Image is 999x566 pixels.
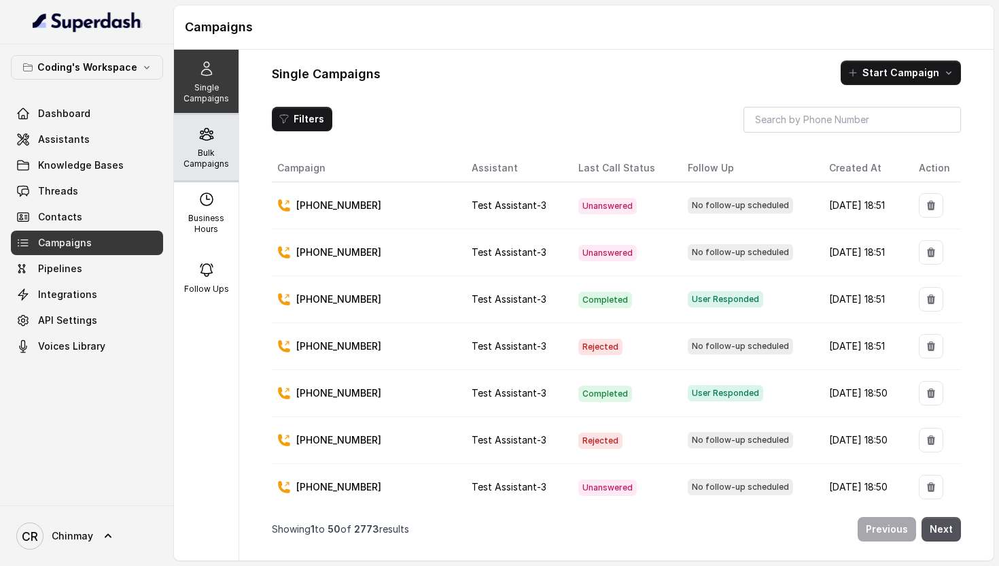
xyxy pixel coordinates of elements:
span: Knowledge Bases [38,159,124,172]
span: No follow-up scheduled [688,197,793,214]
span: Unanswered [578,245,637,261]
span: Test Assistant-3 [472,434,546,446]
span: Test Assistant-3 [472,199,546,211]
th: Follow Up [677,154,818,182]
img: light.svg [33,11,142,33]
th: Created At [818,154,908,182]
p: Coding's Workspace [37,59,137,76]
p: [PHONE_NUMBER] [296,246,381,259]
p: Follow Ups [184,284,229,295]
td: [DATE] 18:51 [818,276,908,323]
span: Integrations [38,288,97,301]
p: [PHONE_NUMBER] [296,433,381,447]
button: Previous [858,517,916,542]
a: Threads [11,179,163,203]
a: Assistants [11,127,163,152]
span: Unanswered [578,198,637,214]
span: Test Assistant-3 [472,481,546,493]
span: Completed [578,386,632,402]
th: Campaign [272,154,461,182]
td: [DATE] 18:51 [818,323,908,370]
span: No follow-up scheduled [688,479,793,495]
span: No follow-up scheduled [688,338,793,354]
span: Rejected [578,339,623,355]
p: [PHONE_NUMBER] [296,199,381,212]
span: Threads [38,184,78,198]
span: Test Assistant-3 [472,387,546,399]
p: Showing to of results [272,522,409,536]
td: [DATE] 18:50 [818,464,908,511]
span: No follow-up scheduled [688,244,793,261]
span: Campaigns [38,236,92,250]
button: Coding's Workspace [11,55,163,80]
a: Pipelines [11,256,163,281]
td: [DATE] 18:51 [818,182,908,229]
th: Assistant [461,154,568,182]
button: Start Campaign [841,61,961,85]
text: CR [22,529,38,544]
a: Dashboard [11,101,163,126]
span: Test Assistant-3 [472,246,546,258]
td: [DATE] 18:50 [818,370,908,417]
p: Bulk Campaigns [179,148,233,169]
span: User Responded [688,291,763,307]
input: Search by Phone Number [743,107,961,133]
h1: Campaigns [185,16,983,38]
th: Action [908,154,961,182]
a: API Settings [11,308,163,333]
span: User Responded [688,385,763,401]
span: Chinmay [52,529,93,543]
nav: Pagination [272,509,961,550]
p: [PHONE_NUMBER] [296,339,381,353]
span: Dashboard [38,107,90,120]
span: Test Assistant-3 [472,340,546,352]
a: Chinmay [11,517,163,555]
p: Business Hours [179,213,233,235]
p: Single Campaigns [179,82,233,104]
p: [PHONE_NUMBER] [296,386,381,400]
th: Last Call Status [567,154,677,182]
span: 1 [311,523,315,535]
a: Campaigns [11,231,163,255]
span: Test Assistant-3 [472,293,546,305]
a: Contacts [11,205,163,229]
p: [PHONE_NUMBER] [296,480,381,494]
span: Pipelines [38,262,82,276]
span: API Settings [38,314,97,327]
h1: Single Campaigns [272,63,381,85]
span: No follow-up scheduled [688,432,793,448]
span: Assistants [38,133,90,146]
button: Next [922,517,961,542]
span: Contacts [38,210,82,224]
span: Rejected [578,433,623,449]
span: Completed [578,292,632,308]
span: Voices Library [38,339,105,353]
p: [PHONE_NUMBER] [296,293,381,306]
td: [DATE] 18:51 [818,229,908,276]
span: 2773 [354,523,379,535]
button: Filters [272,107,332,131]
span: 50 [328,523,340,535]
a: Voices Library [11,334,163,359]
a: Knowledge Bases [11,153,163,178]
a: Integrations [11,282,163,307]
td: [DATE] 18:50 [818,417,908,464]
span: Unanswered [578,480,637,496]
